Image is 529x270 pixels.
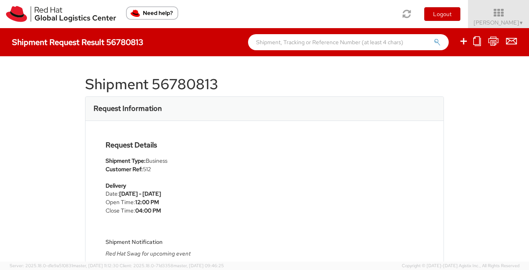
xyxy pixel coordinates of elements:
[424,7,460,21] button: Logout
[119,190,138,197] strong: [DATE]
[106,207,186,215] li: Close Time:
[474,19,524,26] span: [PERSON_NAME]
[519,20,524,26] span: ▼
[135,198,159,206] strong: 12:00 PM
[85,76,444,92] h1: Shipment 56780813
[106,157,146,164] strong: Shipment Type:
[12,38,143,47] h4: Shipment Request Result 56780813
[94,104,162,112] h3: Request Information
[106,157,313,165] li: Business
[106,165,313,174] li: 512
[402,263,519,269] span: Copyright © [DATE]-[DATE] Agistix Inc., All Rights Reserved
[139,190,161,197] strong: - [DATE]
[106,190,186,198] li: Date:
[106,166,143,173] strong: Customer Ref:
[173,263,224,268] span: master, [DATE] 09:46:25
[120,263,224,268] span: Client: 2025.18.0-71d3358
[126,6,178,20] button: Need help?
[248,34,449,50] input: Shipment, Tracking or Reference Number (at least 4 chars)
[73,263,118,268] span: master, [DATE] 11:12:30
[106,182,126,189] strong: Delivery
[106,239,313,245] h5: Shipment Notification
[135,207,161,214] strong: 04:00 PM
[106,250,191,257] i: Red Hat Swag for upcoming event
[10,263,118,268] span: Server: 2025.18.0-d1e9a510831
[106,198,186,207] li: Open Time:
[6,6,116,22] img: rh-logistics-00dfa346123c4ec078e1.svg
[106,141,313,149] h4: Request Details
